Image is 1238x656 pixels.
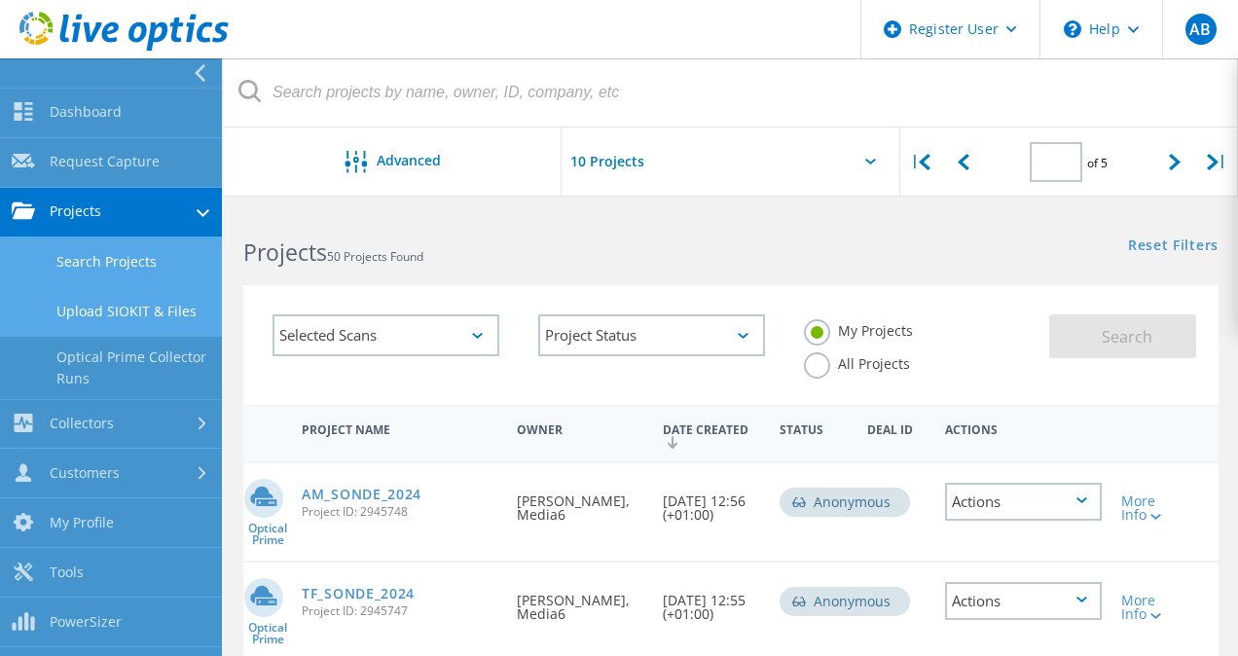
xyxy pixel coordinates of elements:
[804,319,913,338] label: My Projects
[1121,494,1180,522] div: More Info
[1189,21,1211,37] span: AB
[538,314,765,356] div: Project Status
[780,488,910,517] div: Anonymous
[1121,594,1180,621] div: More Info
[857,410,935,446] div: Deal Id
[945,582,1101,620] div: Actions
[243,523,292,546] span: Optical Prime
[1049,314,1196,358] button: Search
[302,506,496,518] span: Project ID: 2945748
[653,463,770,541] div: [DATE] 12:56 (+01:00)
[377,154,441,167] span: Advanced
[302,605,496,617] span: Project ID: 2945747
[292,410,506,446] div: Project Name
[1087,155,1108,171] span: of 5
[1102,326,1152,347] span: Search
[243,237,327,268] b: Projects
[302,587,415,601] a: TF_SONDE_2024
[1195,128,1237,197] div: |
[1064,20,1081,38] svg: \n
[507,563,653,640] div: [PERSON_NAME], Media6
[507,410,653,446] div: Owner
[653,410,770,458] div: Date Created
[273,314,499,356] div: Selected Scans
[935,410,1111,446] div: Actions
[945,483,1101,521] div: Actions
[653,563,770,640] div: [DATE] 12:55 (+01:00)
[900,128,942,197] div: |
[804,352,910,371] label: All Projects
[780,587,910,616] div: Anonymous
[19,41,229,55] a: Live Optics Dashboard
[327,248,423,265] span: 50 Projects Found
[770,410,857,446] div: Status
[1128,238,1219,255] a: Reset Filters
[243,622,292,645] span: Optical Prime
[302,488,421,501] a: AM_SONDE_2024
[507,463,653,541] div: [PERSON_NAME], Media6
